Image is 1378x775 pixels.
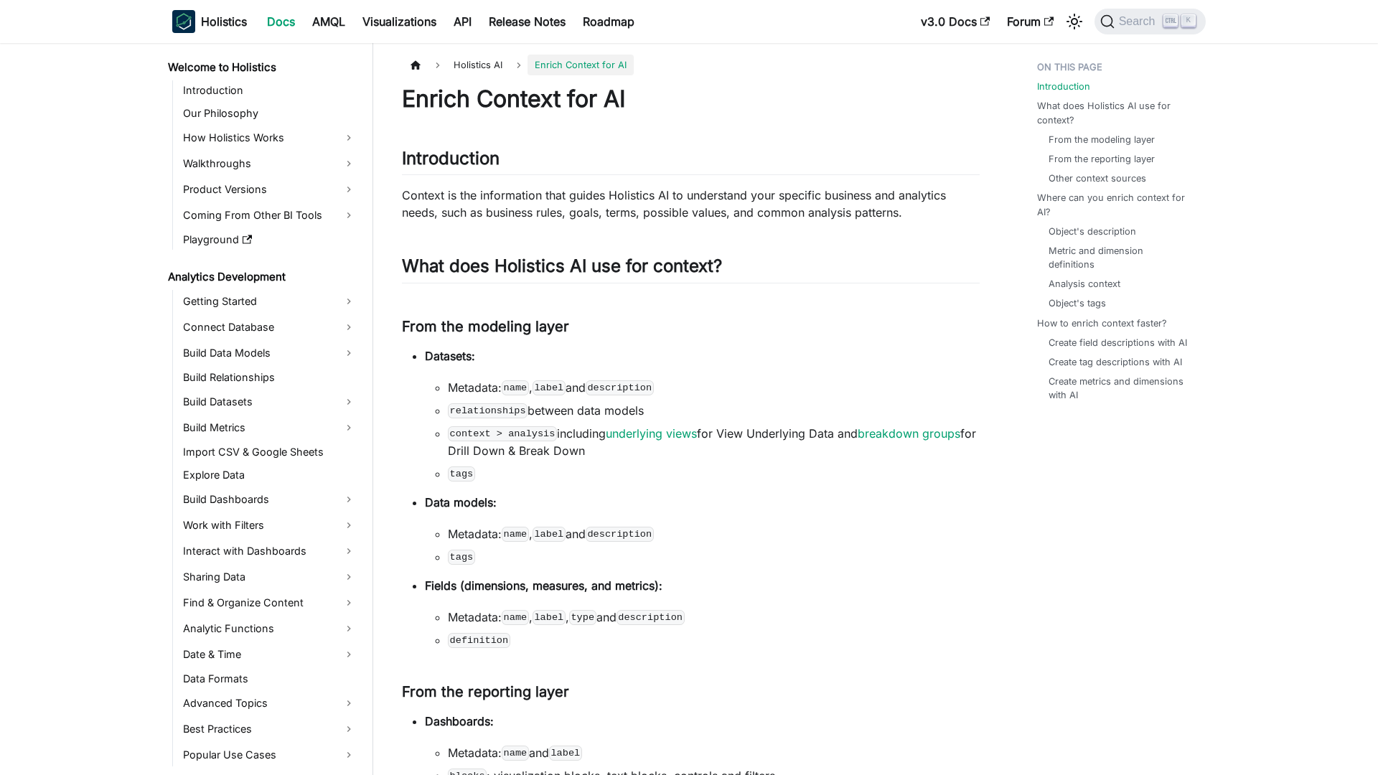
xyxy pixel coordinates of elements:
button: Search (Ctrl+K) [1095,9,1206,34]
code: label [533,527,566,541]
li: Metadata: and [448,744,980,761]
a: Playground [179,230,360,250]
a: Product Versions [179,178,360,201]
code: name [502,610,529,624]
kbd: K [1181,14,1196,27]
a: Walkthroughs [179,152,360,175]
a: Data Formats [179,669,360,689]
a: Analysis context [1049,277,1120,291]
a: How Holistics Works [179,126,360,149]
code: tags [448,550,475,564]
strong: Datasets: [425,349,475,363]
code: relationships [448,403,528,418]
a: Object's tags [1049,296,1106,310]
li: Metadata: , and [448,379,980,396]
a: Release Notes [480,10,574,33]
img: Holistics [172,10,195,33]
a: Object's description [1049,225,1136,238]
a: Docs [258,10,304,33]
code: context > analysis [448,426,557,441]
h1: Enrich Context for AI [402,85,980,113]
a: Where can you enrich context for AI? [1037,191,1197,218]
a: Create metrics and dimensions with AI [1049,375,1191,402]
code: name [502,746,529,760]
b: Holistics [201,13,247,30]
button: Switch between dark and light mode (currently light mode) [1063,10,1086,33]
a: Forum [998,10,1062,33]
a: Introduction [1037,80,1090,93]
a: HolisticsHolistics [172,10,247,33]
strong: Fields (dimensions, measures, and metrics): [425,578,662,593]
code: name [502,527,529,541]
a: Popular Use Cases [179,743,360,766]
a: breakdown groups [858,426,960,441]
a: Analytics Development [164,267,360,287]
a: v3.0 Docs [912,10,998,33]
a: What does Holistics AI use for context? [1037,99,1197,126]
a: Build Metrics [179,416,360,439]
code: label [533,610,566,624]
a: Other context sources [1049,172,1146,185]
nav: Breadcrumbs [402,55,980,75]
a: Build Dashboards [179,488,360,511]
code: type [569,610,596,624]
a: Sharing Data [179,565,360,588]
h2: What does Holistics AI use for context? [402,255,980,283]
a: Advanced Topics [179,692,360,715]
code: name [502,380,529,395]
span: Search [1115,15,1164,28]
a: Visualizations [354,10,445,33]
li: Metadata: , and [448,525,980,542]
a: Interact with Dashboards [179,540,360,563]
a: Explore Data [179,465,360,485]
h3: From the modeling layer [402,318,980,336]
li: including for View Underlying Data and for Drill Down & Break Down [448,425,980,459]
a: Home page [402,55,429,75]
a: Best Practices [179,718,360,741]
code: label [549,746,582,760]
a: Analytic Functions [179,617,360,640]
a: Our Philosophy [179,103,360,123]
a: Date & Time [179,643,360,666]
nav: Docs sidebar [158,43,373,775]
a: Find & Organize Content [179,591,360,614]
h3: From the reporting layer [402,683,980,701]
li: Metadata: , , and [448,609,980,626]
strong: Dashboards: [425,714,494,728]
a: Connect Database [179,316,360,339]
a: underlying views [606,426,697,441]
a: Getting Started [179,290,360,313]
code: description [586,380,654,395]
code: description [617,610,685,624]
li: between data models [448,402,980,419]
a: How to enrich context faster? [1037,316,1167,330]
a: Build Data Models [179,342,360,365]
a: Build Datasets [179,390,360,413]
h2: Introduction [402,148,980,175]
a: Work with Filters [179,514,360,537]
p: Context is the information that guides Holistics AI to understand your specific business and anal... [402,187,980,221]
a: Metric and dimension definitions [1049,244,1191,271]
code: definition [448,633,510,647]
a: Introduction [179,80,360,100]
code: label [533,380,566,395]
a: Welcome to Holistics [164,57,360,77]
a: AMQL [304,10,354,33]
a: API [445,10,480,33]
a: Create tag descriptions with AI [1049,355,1182,369]
a: Build Relationships [179,367,360,387]
a: Roadmap [574,10,643,33]
a: Create field descriptions with AI [1049,336,1187,349]
a: From the modeling layer [1049,133,1155,146]
a: From the reporting layer [1049,152,1155,166]
strong: Data models: [425,495,497,509]
a: Coming From Other BI Tools [179,204,360,227]
span: Holistics AI [446,55,510,75]
code: tags [448,466,475,481]
code: description [586,527,654,541]
a: Import CSV & Google Sheets [179,442,360,462]
span: Enrich Context for AI [528,55,634,75]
